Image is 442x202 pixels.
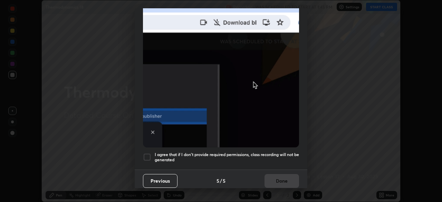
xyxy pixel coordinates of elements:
h4: 5 [223,177,225,184]
h4: 5 [217,177,219,184]
button: Previous [143,174,177,188]
h4: / [220,177,222,184]
h5: I agree that if I don't provide required permissions, class recording will not be generated [155,152,299,163]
